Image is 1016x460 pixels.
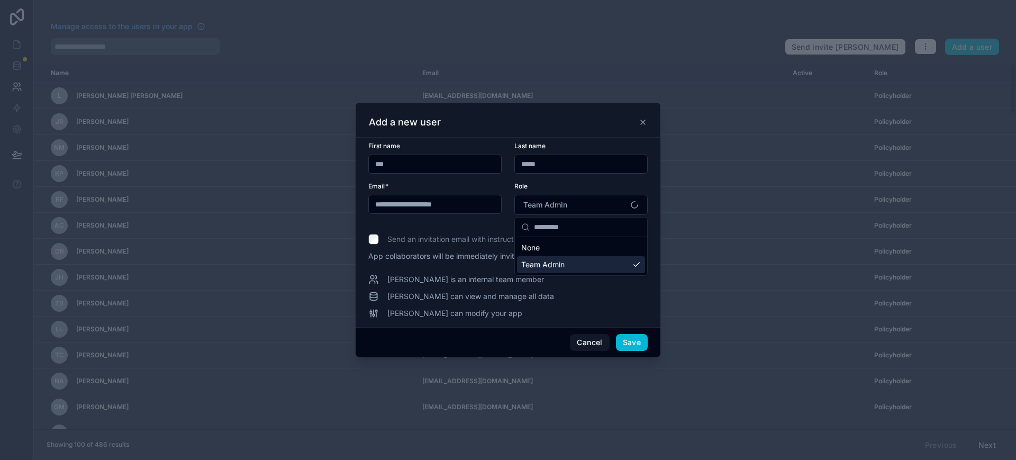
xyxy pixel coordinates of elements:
[514,195,648,215] button: Select Button
[616,334,648,351] button: Save
[517,239,645,256] div: None
[369,116,441,129] h3: Add a new user
[570,334,609,351] button: Cancel
[368,234,379,245] input: Send an invitation email with instructions to log in
[387,308,522,319] span: [PERSON_NAME] can modify your app
[514,182,528,190] span: Role
[387,291,554,302] span: [PERSON_NAME] can view and manage all data
[368,251,648,261] span: App collaborators will be immediately invited to collaborate on this app
[368,142,400,150] span: First name
[521,259,565,270] span: Team Admin
[387,274,544,285] span: [PERSON_NAME] is an internal team member
[523,200,567,210] span: Team Admin
[387,234,557,245] span: Send an invitation email with instructions to log in
[514,142,546,150] span: Last name
[368,182,385,190] span: Email
[515,237,647,275] div: Suggestions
